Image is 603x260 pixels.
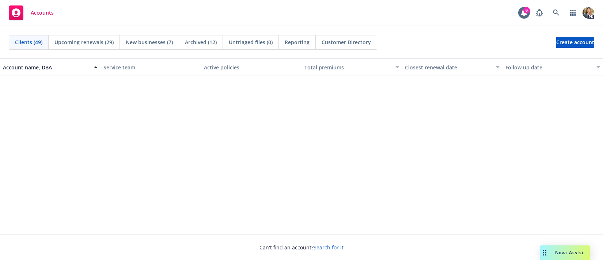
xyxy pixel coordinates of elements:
[556,37,594,48] a: Create account
[185,38,217,46] span: Archived (12)
[583,7,594,19] img: photo
[229,38,273,46] span: Untriaged files (0)
[259,244,344,251] span: Can't find an account?
[100,58,201,76] button: Service team
[126,38,173,46] span: New businesses (7)
[15,38,42,46] span: Clients (49)
[201,58,301,76] button: Active policies
[314,244,344,251] a: Search for it
[31,10,54,16] span: Accounts
[304,64,391,71] div: Total premiums
[285,38,310,46] span: Reporting
[301,58,402,76] button: Total premiums
[566,5,580,20] a: Switch app
[402,58,503,76] button: Closest renewal date
[540,245,590,260] button: Nova Assist
[6,3,57,23] a: Accounts
[103,64,198,71] div: Service team
[540,245,549,260] div: Drag to move
[503,58,603,76] button: Follow up date
[405,64,492,71] div: Closest renewal date
[505,64,592,71] div: Follow up date
[3,64,90,71] div: Account name, DBA
[555,249,584,256] span: Nova Assist
[523,7,530,14] div: 6
[204,64,299,71] div: Active policies
[322,38,371,46] span: Customer Directory
[556,35,594,49] span: Create account
[532,5,547,20] a: Report a Bug
[54,38,114,46] span: Upcoming renewals (29)
[549,5,564,20] a: Search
